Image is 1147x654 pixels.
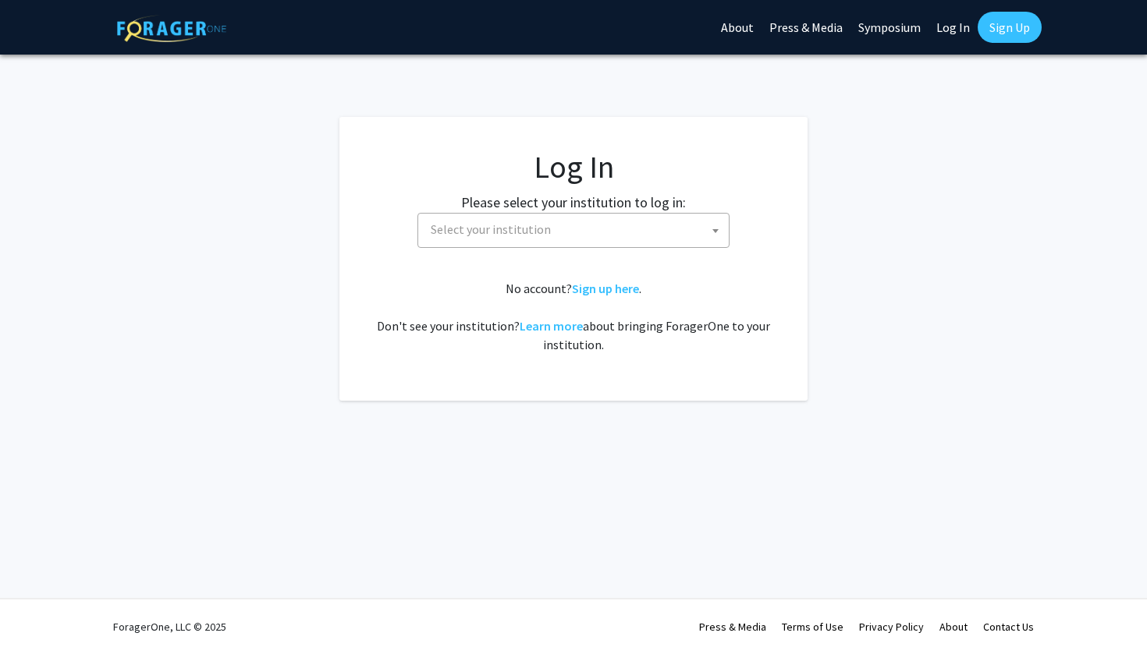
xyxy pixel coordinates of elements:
[371,279,776,354] div: No account? . Don't see your institution? about bringing ForagerOne to your institution.
[424,214,729,246] span: Select your institution
[939,620,968,634] a: About
[113,599,226,654] div: ForagerOne, LLC © 2025
[417,213,730,248] span: Select your institution
[983,620,1034,634] a: Contact Us
[978,12,1042,43] a: Sign Up
[699,620,766,634] a: Press & Media
[520,318,583,334] a: Learn more about bringing ForagerOne to your institution
[859,620,924,634] a: Privacy Policy
[572,281,639,296] a: Sign up here
[371,148,776,186] h1: Log In
[431,221,551,237] span: Select your institution
[782,620,843,634] a: Terms of Use
[117,15,226,42] img: ForagerOne Logo
[461,192,686,213] label: Please select your institution to log in:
